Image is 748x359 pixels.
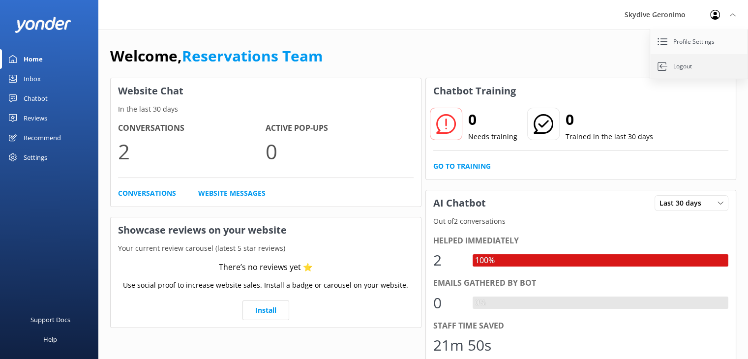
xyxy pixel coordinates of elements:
h1: Welcome, [110,44,323,68]
div: There’s no reviews yet ⭐ [219,261,313,274]
p: 0 [266,135,413,168]
p: Your current review carousel (latest 5 star reviews) [111,243,421,254]
div: 100% [473,254,497,267]
h3: Chatbot Training [426,78,523,104]
div: Recommend [24,128,61,148]
div: 21m 50s [433,333,491,357]
div: Emails gathered by bot [433,277,729,290]
h4: Active Pop-ups [266,122,413,135]
div: Help [43,329,57,349]
div: 2 [433,248,463,272]
p: In the last 30 days [111,104,421,115]
div: Chatbot [24,89,48,108]
div: Settings [24,148,47,167]
p: 2 [118,135,266,168]
div: Staff time saved [433,320,729,332]
img: yonder-white-logo.png [15,17,71,33]
div: Support Docs [30,310,70,329]
div: Reviews [24,108,47,128]
span: Last 30 days [659,198,707,209]
div: Helped immediately [433,235,729,247]
h2: 0 [468,108,517,131]
div: 0 [433,291,463,315]
a: Install [242,300,289,320]
h2: 0 [566,108,653,131]
p: Use social proof to increase website sales. Install a badge or carousel on your website. [123,280,408,291]
a: Conversations [118,188,176,199]
p: Needs training [468,131,517,142]
div: Inbox [24,69,41,89]
div: Home [24,49,43,69]
h3: AI Chatbot [426,190,493,216]
a: Website Messages [198,188,266,199]
p: Out of 2 conversations [426,216,736,227]
a: Go to Training [433,161,491,172]
h3: Showcase reviews on your website [111,217,421,243]
h3: Website Chat [111,78,421,104]
h4: Conversations [118,122,266,135]
p: Trained in the last 30 days [566,131,653,142]
div: 0% [473,297,488,309]
a: Reservations Team [182,46,323,66]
